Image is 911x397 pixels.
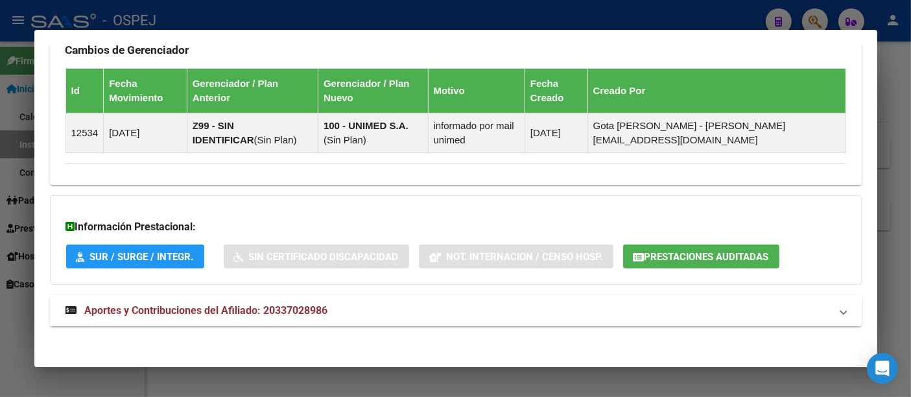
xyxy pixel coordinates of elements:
mat-expansion-panel-header: Aportes y Contribuciones del Afiliado: 20337028986 [50,295,862,326]
td: ( ) [187,114,318,153]
span: Sin Plan [327,134,363,145]
h3: Información Prestacional: [66,219,846,235]
th: Fecha Creado [525,69,587,114]
h3: Cambios de Gerenciador [65,43,846,57]
th: Fecha Movimiento [104,69,187,114]
span: Prestaciones Auditadas [645,251,769,263]
button: Prestaciones Auditadas [623,245,779,269]
span: SUR / SURGE / INTEGR. [90,251,194,263]
th: Gerenciador / Plan Nuevo [318,69,429,114]
span: Not. Internacion / Censo Hosp. [447,251,603,263]
button: Sin Certificado Discapacidad [224,245,409,269]
span: Aportes y Contribuciones del Afiliado: 20337028986 [85,304,328,317]
th: Motivo [428,69,525,114]
div: Open Intercom Messenger [867,353,898,384]
td: [DATE] [525,114,587,153]
th: Creado Por [587,69,846,114]
strong: Z99 - SIN IDENTIFICAR [193,120,254,145]
td: 12534 [65,114,104,153]
th: Id [65,69,104,114]
span: Sin Plan [257,134,294,145]
button: Not. Internacion / Censo Hosp. [419,245,613,269]
th: Gerenciador / Plan Anterior [187,69,318,114]
strong: 100 - UNIMED S.A. [324,120,408,131]
td: informado por mail unimed [428,114,525,153]
td: Gota [PERSON_NAME] - [PERSON_NAME][EMAIL_ADDRESS][DOMAIN_NAME] [587,114,846,153]
td: ( ) [318,114,429,153]
button: SUR / SURGE / INTEGR. [66,245,204,269]
span: Sin Certificado Discapacidad [249,251,399,263]
td: [DATE] [104,114,187,153]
